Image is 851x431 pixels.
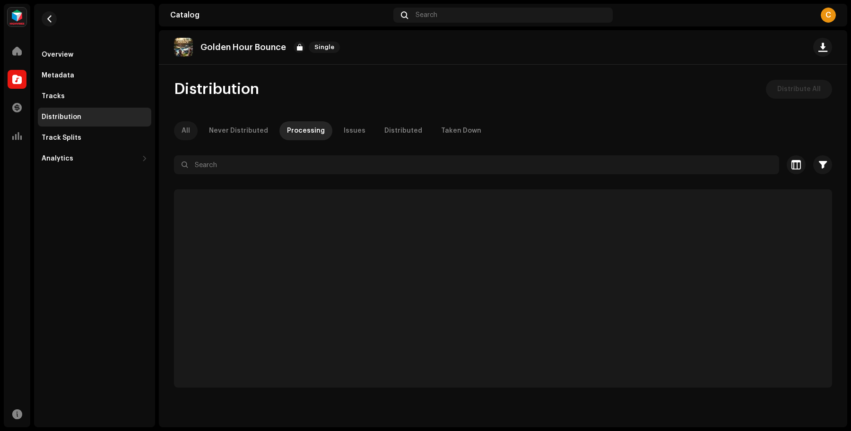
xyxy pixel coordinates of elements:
[344,121,365,140] div: Issues
[8,8,26,26] img: feab3aad-9b62-475c-8caf-26f15a9573ee
[174,38,193,57] img: 2014786f-0017-475a-b9d5-a594a09442aa
[416,11,437,19] span: Search
[38,149,151,168] re-m-nav-dropdown: Analytics
[174,155,779,174] input: Search
[200,42,286,52] p: Golden Hour Bounce
[42,51,73,59] div: Overview
[42,134,81,142] div: Track Splits
[42,72,74,79] div: Metadata
[174,80,259,99] span: Distribution
[777,80,821,99] span: Distribute All
[42,113,81,121] div: Distribution
[42,155,73,162] div: Analytics
[287,121,325,140] div: Processing
[38,66,151,85] re-m-nav-item: Metadata
[821,8,836,23] div: C
[309,42,340,53] span: Single
[38,108,151,127] re-m-nav-item: Distribution
[170,11,390,19] div: Catalog
[42,93,65,100] div: Tracks
[766,80,832,99] button: Distribute All
[38,128,151,147] re-m-nav-item: Track Splits
[441,121,481,140] div: Taken Down
[209,121,268,140] div: Never Distributed
[384,121,422,140] div: Distributed
[38,45,151,64] re-m-nav-item: Overview
[182,121,190,140] div: All
[38,87,151,106] re-m-nav-item: Tracks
